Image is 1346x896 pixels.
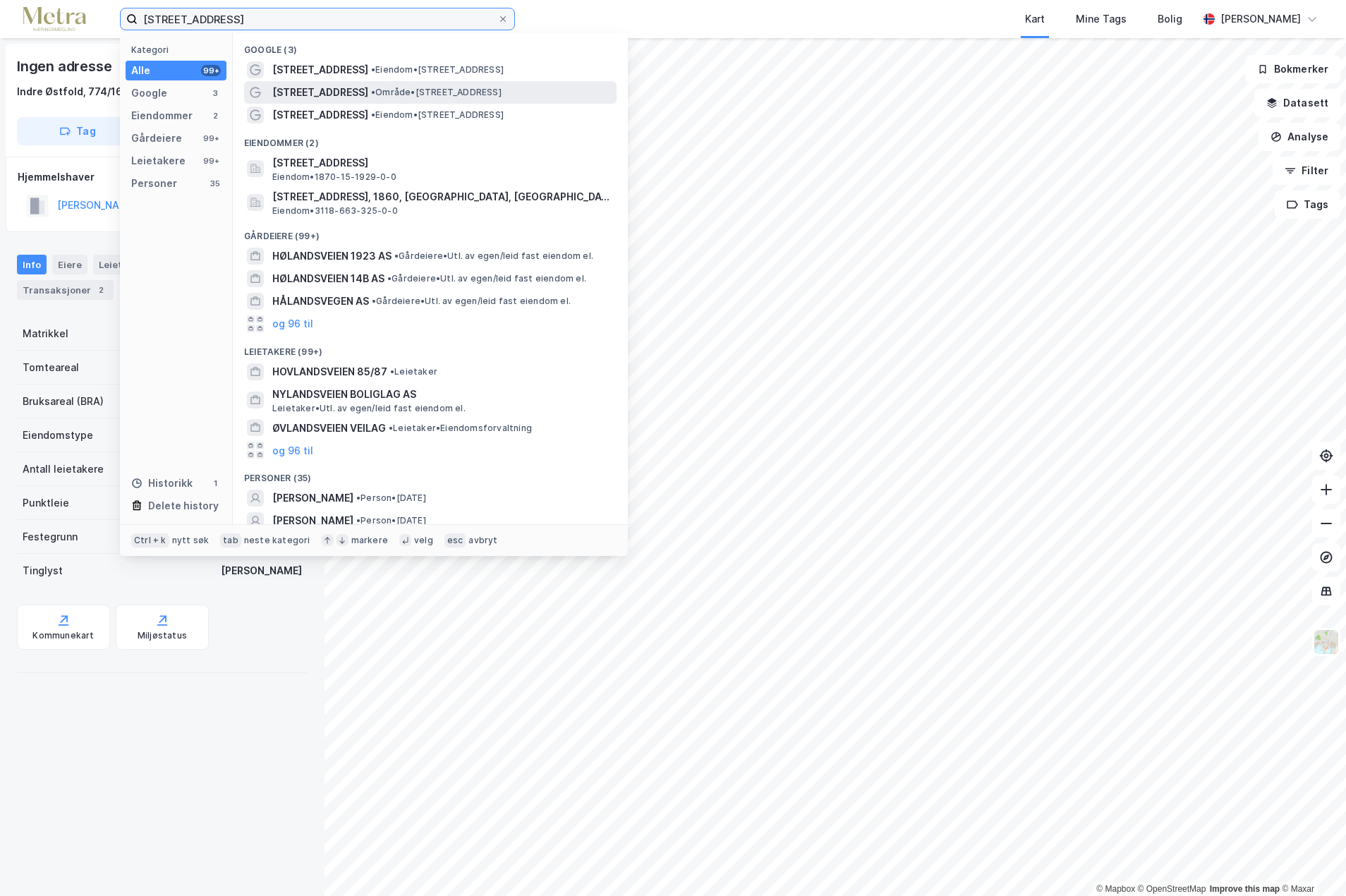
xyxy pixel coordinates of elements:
span: • [356,492,360,503]
span: Eiendom • [STREET_ADDRESS] [371,109,504,121]
span: [STREET_ADDRESS] [272,84,368,101]
span: Gårdeiere • Utl. av egen/leid fast eiendom el. [372,296,571,307]
div: tab [220,533,241,547]
button: og 96 til [272,442,313,459]
button: Tags [1275,190,1340,219]
span: HØLANDSVEIEN 1923 AS [272,248,392,265]
img: Z [1313,629,1340,655]
div: Eiendomstype [23,427,93,444]
div: [PERSON_NAME] [1220,11,1301,28]
div: Mine Tags [1076,11,1127,28]
div: Leietakere [93,255,154,274]
span: • [371,109,375,120]
div: 1 [210,478,221,489]
div: Eiendommer [131,107,193,124]
div: Historikk [131,475,193,492]
span: • [394,250,399,261]
span: • [387,273,392,284]
span: [STREET_ADDRESS] [272,61,368,78]
div: Delete history [148,497,219,514]
span: Eiendom • [STREET_ADDRESS] [371,64,504,75]
span: Person • [DATE] [356,515,426,526]
div: Kontrollprogram for chat [1275,828,1346,896]
div: Hjemmelshaver [18,169,307,186]
div: nytt søk [172,535,210,546]
span: Gårdeiere • Utl. av egen/leid fast eiendom el. [387,273,586,284]
span: Leietaker • Eiendomsforvaltning [389,423,532,434]
div: Eiendommer (2) [233,126,628,152]
span: ØVLANDSVEIEN VEILAG [272,420,386,437]
div: Ctrl + k [131,533,169,547]
div: Antall leietakere [23,461,104,478]
button: Analyse [1259,123,1340,151]
div: Bolig [1158,11,1182,28]
span: HÅLANDSVEGEN AS [272,293,369,310]
span: Person • [DATE] [356,492,426,504]
span: HØLANDSVEIEN 14B AS [272,270,384,287]
div: Gårdeiere [131,130,182,147]
div: Miljøstatus [138,630,187,641]
span: HOVLANDSVEIEN 85/87 [272,363,387,380]
div: Festegrunn [23,528,78,545]
div: neste kategori [244,535,310,546]
div: [PERSON_NAME] [221,562,302,579]
div: velg [414,535,433,546]
span: • [390,366,394,377]
div: Alle [131,62,150,79]
span: Leietaker • Utl. av egen/leid fast eiendom el. [272,403,466,414]
span: [PERSON_NAME] [272,512,353,529]
div: Indre Østfold, 774/16 [17,83,123,100]
button: Bokmerker [1245,55,1340,83]
div: Leietakere [131,152,186,169]
span: Eiendom • 3118-663-325-0-0 [272,205,398,217]
input: Søk på adresse, matrikkel, gårdeiere, leietakere eller personer [138,8,497,30]
div: Tomteareal [23,359,79,376]
div: Leietakere (99+) [233,335,628,361]
div: markere [351,535,388,546]
span: • [372,296,376,306]
span: Gårdeiere • Utl. av egen/leid fast eiendom el. [394,250,593,262]
div: 2 [94,283,108,297]
button: Datasett [1254,89,1340,117]
button: og 96 til [272,315,313,332]
div: Info [17,255,47,274]
div: 35 [210,178,221,189]
a: OpenStreetMap [1138,884,1206,894]
div: Google (3) [233,33,628,59]
span: • [371,64,375,75]
span: [STREET_ADDRESS] [272,107,368,123]
div: Kart [1025,11,1045,28]
span: [PERSON_NAME] [272,490,353,507]
div: 2 [210,110,221,121]
div: Gårdeiere (99+) [233,219,628,245]
span: • [356,515,360,526]
button: Filter [1273,157,1340,185]
span: • [371,87,375,97]
a: Mapbox [1096,884,1135,894]
iframe: Chat Widget [1275,828,1346,896]
div: Eiere [52,255,87,274]
span: Eiendom • 1870-15-1929-0-0 [272,171,396,183]
span: NYLANDSVEIEN BOLIGLAG AS [272,386,611,403]
div: Kategori [131,44,226,55]
div: 99+ [201,65,221,76]
div: Transaksjoner [17,280,114,300]
div: Kommunekart [32,630,94,641]
img: metra-logo.256734c3b2bbffee19d4.png [23,7,86,32]
div: 99+ [201,155,221,167]
span: [STREET_ADDRESS] [272,155,611,171]
div: Bruksareal (BRA) [23,393,104,410]
a: Improve this map [1210,884,1280,894]
div: Matrikkel [23,325,68,342]
div: Personer (35) [233,461,628,487]
div: 3 [210,87,221,99]
div: Tinglyst [23,562,63,579]
span: Område • [STREET_ADDRESS] [371,87,502,98]
div: Personer [131,175,177,192]
div: Punktleie [23,495,69,511]
div: 99+ [201,133,221,144]
div: Google [131,85,167,102]
div: esc [444,533,466,547]
span: Leietaker [390,366,437,377]
span: [STREET_ADDRESS], 1860, [GEOGRAPHIC_DATA], [GEOGRAPHIC_DATA] [272,188,611,205]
